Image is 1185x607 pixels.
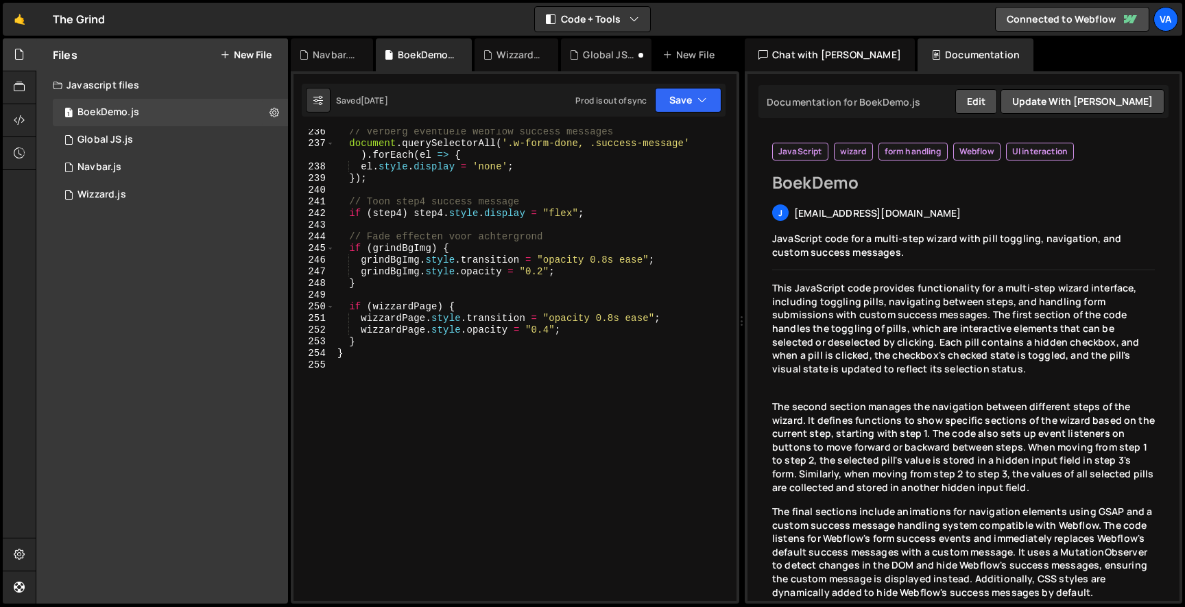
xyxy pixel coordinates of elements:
div: 238 [294,161,335,173]
div: Navbar.js [313,48,357,62]
div: 248 [294,278,335,289]
div: 254 [294,348,335,359]
a: Connected to Webflow [995,7,1149,32]
span: [EMAIL_ADDRESS][DOMAIN_NAME] [794,206,961,219]
div: Chat with [PERSON_NAME] [745,38,915,71]
div: [DATE] [361,95,388,106]
div: 246 [294,254,335,266]
span: wizard [840,146,867,157]
div: 245 [294,243,335,254]
div: 240 [294,185,335,196]
div: 243 [294,219,335,231]
div: 242 [294,208,335,219]
div: Documentation [918,38,1033,71]
div: Javascript files [36,71,288,99]
div: Documentation for BoekDemo.js [763,95,921,108]
div: 249 [294,289,335,301]
div: 17048/46890.js [53,126,288,154]
h2: BoekDemo [772,171,1155,193]
div: 17048/47224.js [53,154,288,181]
div: 253 [294,336,335,348]
span: j [778,207,782,219]
div: 239 [294,173,335,185]
div: Wizzard.js [77,189,126,201]
div: 237 [294,138,335,161]
button: Save [655,88,721,112]
button: Code + Tools [535,7,650,32]
div: 252 [294,324,335,336]
div: 251 [294,313,335,324]
button: Update with [PERSON_NAME] [1001,89,1164,114]
div: 236 [294,126,335,138]
div: The Grind [53,11,105,27]
div: BoekDemo.js [77,106,139,119]
div: 247 [294,266,335,278]
span: JavaScript [778,146,822,157]
div: BoekDemo.js [398,48,455,62]
span: JavaScript code for a multi-step wizard with pill toggling, navigation, and custom success messages. [772,232,1121,259]
h2: Files [53,47,77,62]
span: 1 [64,108,73,119]
button: Edit [955,89,997,114]
p: This JavaScript code provides functionality for a multi-step wizard interface, including toggling... [772,281,1155,375]
span: Webflow [959,146,994,157]
div: 241 [294,196,335,208]
button: New File [220,49,272,60]
div: 17048/46901.js [53,99,288,126]
span: UI interaction [1012,146,1068,157]
span: form handling [885,146,942,157]
p: The final sections include animations for navigation elements using GSAP and a custom success mes... [772,505,1155,599]
a: 🤙 [3,3,36,36]
div: 250 [294,301,335,313]
div: 244 [294,231,335,243]
div: Saved [336,95,388,106]
a: Va [1153,7,1178,32]
div: Global JS.js [583,48,635,62]
div: 17048/46900.js [53,181,288,209]
div: Wizzard.js [496,48,542,62]
div: Global JS.js [77,134,133,146]
p: The second section manages the navigation between different steps of the wizard. It defines funct... [772,400,1155,494]
div: Prod is out of sync [575,95,647,106]
div: Navbar.js [77,161,121,174]
div: New File [662,48,720,62]
div: 255 [294,359,335,371]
